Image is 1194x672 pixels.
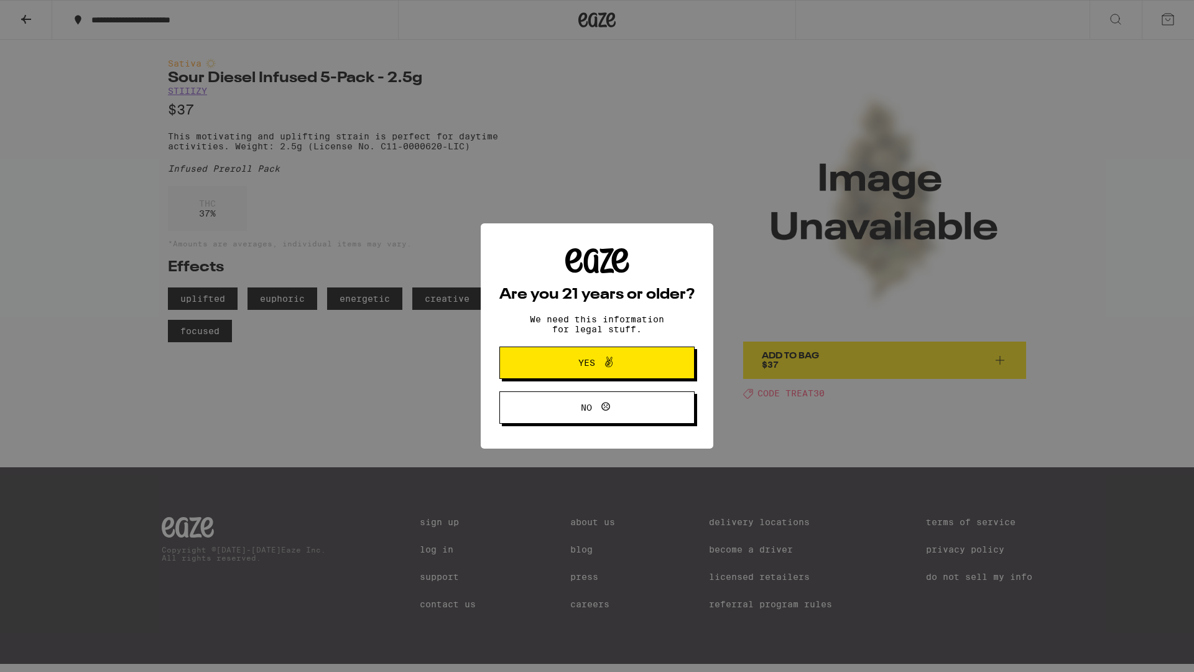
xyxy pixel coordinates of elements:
iframe: Opens a widget where you can find more information [1116,635,1182,666]
span: No [581,403,592,412]
span: Yes [578,358,595,367]
button: No [499,391,695,424]
button: Yes [499,347,695,379]
p: We need this information for legal stuff. [519,314,675,334]
h2: Are you 21 years or older? [499,287,695,302]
